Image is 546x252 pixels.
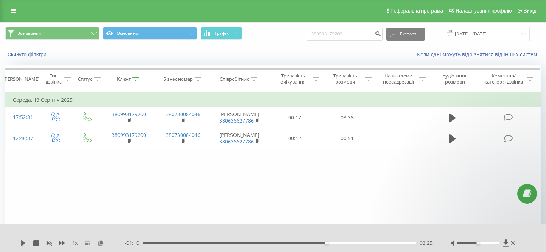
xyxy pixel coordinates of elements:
a: 380993179200 [112,111,146,118]
span: Графік [215,31,229,36]
button: Експорт [386,28,425,41]
div: Accessibility label [476,242,479,244]
div: Клієнт [117,76,131,82]
div: Accessibility label [325,242,328,244]
td: 00:12 [269,128,321,149]
span: 1 x [72,239,78,247]
div: 12:46:37 [13,132,32,146]
div: Співробітник [220,76,249,82]
button: Скинути фільтри [5,51,50,58]
td: 00:51 [321,128,373,149]
a: 380636627786 [219,138,254,145]
div: Аудіозапис розмови [434,73,476,85]
div: Статус [78,76,92,82]
div: Тривалість очікування [275,73,311,85]
input: Пошук за номером [307,28,383,41]
span: 02:25 [420,239,433,247]
span: Все звонки [17,30,41,36]
a: 380993179200 [112,132,146,138]
span: Вихід [524,8,536,14]
td: 03:36 [321,107,373,128]
iframe: Intercom live chat [522,211,539,229]
div: Тип дзвінка [45,73,62,85]
div: Бізнес номер [163,76,193,82]
a: 380730084046 [166,111,200,118]
div: [PERSON_NAME] [3,76,39,82]
span: Налаштування профілю [456,8,512,14]
td: [PERSON_NAME] [210,107,269,128]
button: Все звонки [5,27,99,40]
span: Реферальна програма [391,8,443,14]
span: - 01:10 [125,239,143,247]
button: Основний [103,27,197,40]
button: Графік [201,27,242,40]
div: Назва схеми переадресації [380,73,417,85]
div: Тривалість розмови [327,73,363,85]
div: 17:52:31 [13,110,32,124]
div: Коментар/категорія дзвінка [483,73,525,85]
td: [PERSON_NAME] [210,128,269,149]
td: 00:17 [269,107,321,128]
td: Середа, 13 Серпня 2025 [6,93,541,107]
a: Коли дані можуть відрізнятися вiд інших систем [417,51,541,58]
a: 380730084046 [166,132,200,138]
a: 380636627786 [219,117,254,124]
